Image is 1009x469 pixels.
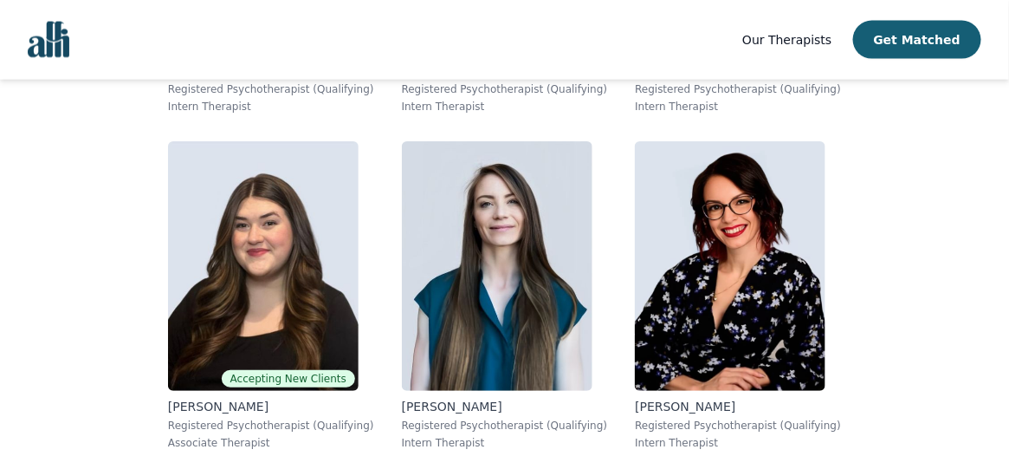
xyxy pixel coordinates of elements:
[853,21,981,59] button: Get Matched
[742,33,831,47] span: Our Therapists
[168,436,374,450] p: Associate Therapist
[168,82,374,96] p: Registered Psychotherapist (Qualifying)
[742,29,831,50] a: Our Therapists
[635,100,841,114] p: Intern Therapist
[402,419,608,433] p: Registered Psychotherapist (Qualifying)
[402,141,592,391] img: Alexia_Jones
[635,436,841,450] p: Intern Therapist
[168,141,359,391] img: Olivia_Snow
[402,436,608,450] p: Intern Therapist
[402,100,608,114] p: Intern Therapist
[635,141,825,391] img: Nadine_Coleman
[402,398,608,415] p: [PERSON_NAME]
[28,22,69,58] img: alli logo
[168,100,374,114] p: Intern Therapist
[635,419,841,433] p: Registered Psychotherapist (Qualifying)
[635,82,841,96] p: Registered Psychotherapist (Qualifying)
[154,127,388,464] a: Olivia_SnowAccepting New Clients[PERSON_NAME]Registered Psychotherapist (Qualifying)Associate The...
[388,127,622,464] a: Alexia_Jones[PERSON_NAME]Registered Psychotherapist (Qualifying)Intern Therapist
[222,370,355,388] span: Accepting New Clients
[168,419,374,433] p: Registered Psychotherapist (Qualifying)
[635,398,841,415] p: [PERSON_NAME]
[168,398,374,415] p: [PERSON_NAME]
[621,127,855,464] a: Nadine_Coleman[PERSON_NAME]Registered Psychotherapist (Qualifying)Intern Therapist
[402,82,608,96] p: Registered Psychotherapist (Qualifying)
